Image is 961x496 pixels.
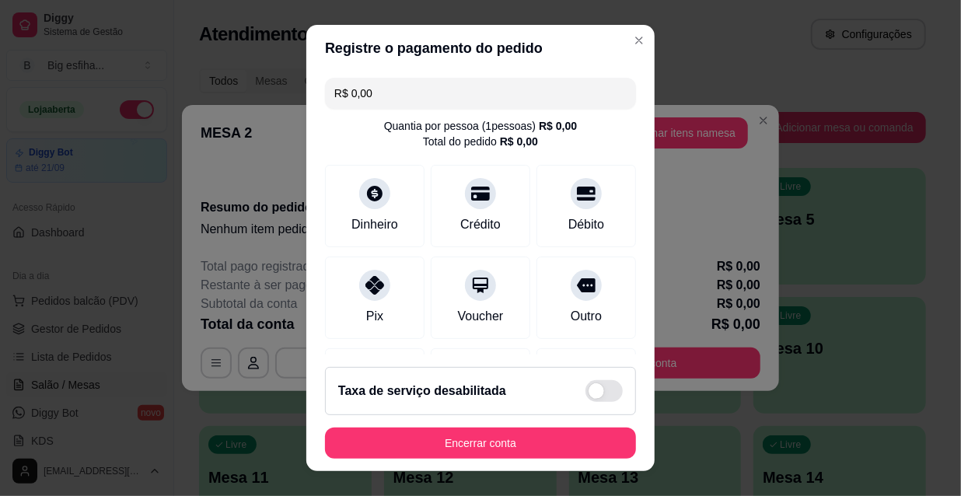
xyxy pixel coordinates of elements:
button: Close [627,28,652,53]
input: Ex.: hambúrguer de cordeiro [334,78,627,109]
div: Dinheiro [351,215,398,234]
h2: Taxa de serviço desabilitada [338,382,506,400]
div: Quantia por pessoa ( 1 pessoas) [384,118,577,134]
div: Crédito [460,215,501,234]
div: Total do pedido [423,134,538,149]
div: R$ 0,00 [539,118,577,134]
div: Débito [568,215,604,234]
div: R$ 0,00 [500,134,538,149]
div: Voucher [458,307,504,326]
div: Pix [366,307,383,326]
header: Registre o pagamento do pedido [306,25,655,72]
button: Encerrar conta [325,428,636,459]
div: Outro [571,307,602,326]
